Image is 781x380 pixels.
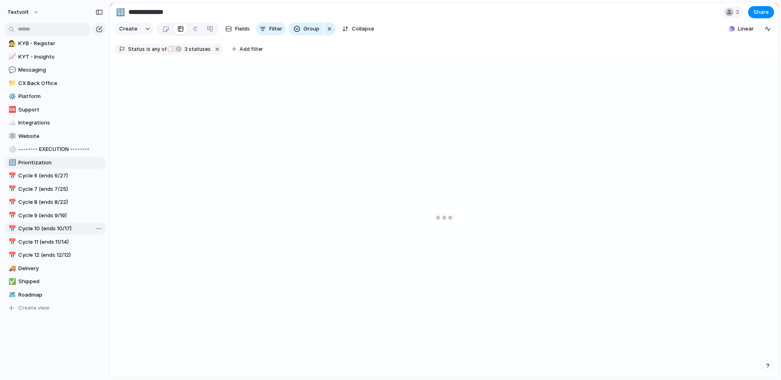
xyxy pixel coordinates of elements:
[4,170,106,182] div: 📅Cycle 6 (ends 6/27)
[9,39,14,48] div: 🧑‍⚖️
[18,79,103,87] span: CX Back Office
[269,25,282,33] span: Filter
[7,225,15,233] button: 📅
[167,45,212,54] button: 3 statuses
[9,66,14,75] div: 💬
[182,46,211,53] span: statuses
[339,22,377,35] button: Collapse
[7,198,15,206] button: 📅
[289,22,323,35] button: Group
[4,37,106,50] a: 🧑‍⚖️KYB - Register
[7,8,29,16] span: textvolt
[4,302,106,314] button: Create view
[4,262,106,275] div: 🚚Delivery
[7,79,15,87] button: 📁
[7,119,15,127] button: ☁️
[7,66,15,74] button: 💬
[116,7,125,17] div: 🔢
[18,277,103,286] span: Shipped
[18,53,103,61] span: KYT - Insights
[7,92,15,100] button: ⚙️
[18,66,103,74] span: Messaging
[9,290,14,299] div: 🗺️
[9,264,14,273] div: 🚚
[9,145,14,154] div: ⚪
[4,77,106,90] a: 📁CX Back Office
[7,39,15,48] button: 🧑‍⚖️
[4,275,106,288] div: ✅Shipped
[4,249,106,261] div: 📅Cycle 12 (ends 12/12)
[4,64,106,76] a: 💬Messaging
[7,251,15,259] button: 📅
[4,143,106,155] a: ⚪-------- EXECUTION --------
[18,304,50,312] span: Create view
[4,117,106,129] div: ☁️Integrations
[222,22,253,35] button: Fields
[7,159,15,167] button: 🔢
[7,106,15,114] button: 🆘
[352,25,374,33] span: Collapse
[4,236,106,248] a: 📅Cycle 11 (ends 11/14)
[114,22,142,35] button: Create
[256,22,286,35] button: Filter
[7,132,15,140] button: 🕸️
[119,25,137,33] span: Create
[240,46,263,53] span: Add filter
[18,212,103,220] span: Cycle 9 (ends 9/19)
[4,130,106,142] a: 🕸️Website
[9,184,14,194] div: 📅
[4,289,106,301] a: 🗺️Roadmap
[9,79,14,88] div: 📁
[303,25,319,33] span: Group
[9,237,14,247] div: 📅
[4,90,106,103] a: ⚙️Platform
[9,52,14,61] div: 📈
[7,291,15,299] button: 🗺️
[151,46,166,53] span: any of
[9,224,14,234] div: 📅
[9,92,14,101] div: ⚙️
[18,238,103,246] span: Cycle 11 (ends 11/14)
[9,198,14,207] div: 📅
[4,210,106,222] a: 📅Cycle 9 (ends 9/19)
[9,105,14,114] div: 🆘
[9,277,14,286] div: ✅
[18,159,103,167] span: Prioritization
[4,196,106,208] a: 📅Cycle 8 (ends 8/22)
[753,8,769,16] span: Share
[7,264,15,273] button: 🚚
[18,172,103,180] span: Cycle 6 (ends 6/27)
[726,23,757,35] button: Linear
[128,46,145,53] span: Status
[18,225,103,233] span: Cycle 10 (ends 10/17)
[9,171,14,181] div: 📅
[4,6,43,19] button: textvolt
[7,145,15,153] button: ⚪
[4,223,106,235] a: 📅Cycle 10 (ends 10/17)
[18,106,103,114] span: Support
[9,251,14,260] div: 📅
[9,211,14,220] div: 📅
[18,119,103,127] span: Integrations
[4,51,106,63] a: 📈KYT - Insights
[18,185,103,193] span: Cycle 7 (ends 7/25)
[7,185,15,193] button: 📅
[18,251,103,259] span: Cycle 12 (ends 12/12)
[146,46,151,53] span: is
[18,291,103,299] span: Roadmap
[7,172,15,180] button: 📅
[9,158,14,167] div: 🔢
[9,118,14,128] div: ☁️
[4,183,106,195] a: 📅Cycle 7 (ends 7/25)
[7,53,15,61] button: 📈
[4,104,106,116] div: 🆘Support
